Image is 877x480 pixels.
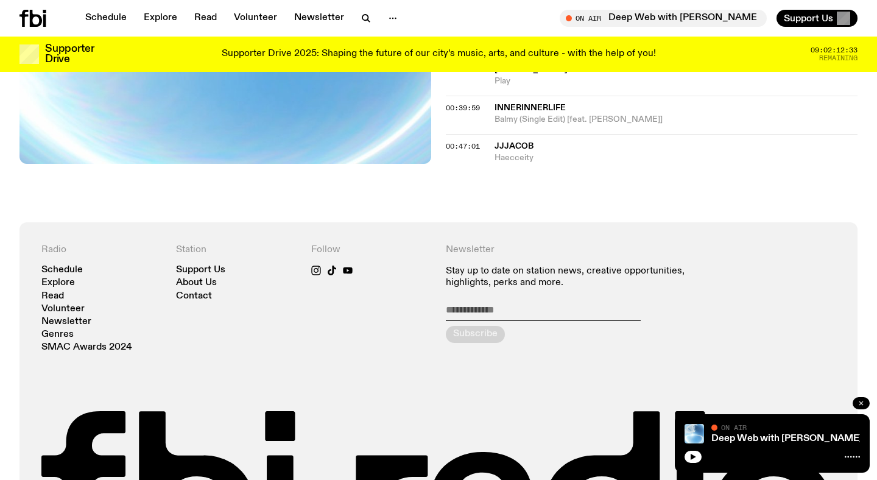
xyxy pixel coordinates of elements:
[446,244,701,256] h4: Newsletter
[222,49,656,60] p: Supporter Drive 2025: Shaping the future of our city’s music, arts, and culture - with the help o...
[495,76,858,87] span: Play
[41,292,64,301] a: Read
[495,152,858,164] span: Haecceity
[711,434,862,443] a: Deep Web with [PERSON_NAME]
[78,10,134,27] a: Schedule
[446,266,701,289] p: Stay up to date on station news, creative opportunities, highlights, perks and more.
[187,10,224,27] a: Read
[41,244,161,256] h4: Radio
[176,266,225,275] a: Support Us
[176,278,217,288] a: About Us
[41,330,74,339] a: Genres
[446,141,480,151] span: 00:47:01
[495,142,534,150] span: jjjacob
[311,244,431,256] h4: Follow
[560,10,767,27] button: On AirDeep Web with [PERSON_NAME]
[777,10,858,27] button: Support Us
[819,55,858,62] span: Remaining
[176,292,212,301] a: Contact
[784,13,833,24] span: Support Us
[446,103,480,113] span: 00:39:59
[41,266,83,275] a: Schedule
[721,423,747,431] span: On Air
[41,317,91,326] a: Newsletter
[136,10,185,27] a: Explore
[41,305,85,314] a: Volunteer
[227,10,284,27] a: Volunteer
[287,10,351,27] a: Newsletter
[45,44,94,65] h3: Supporter Drive
[41,278,75,288] a: Explore
[176,244,296,256] h4: Station
[495,114,858,125] span: Balmy (Single Edit) [feat. [PERSON_NAME]]
[811,47,858,54] span: 09:02:12:33
[495,104,566,112] span: innerinnerlife
[41,343,132,352] a: SMAC Awards 2024
[446,326,505,343] button: Subscribe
